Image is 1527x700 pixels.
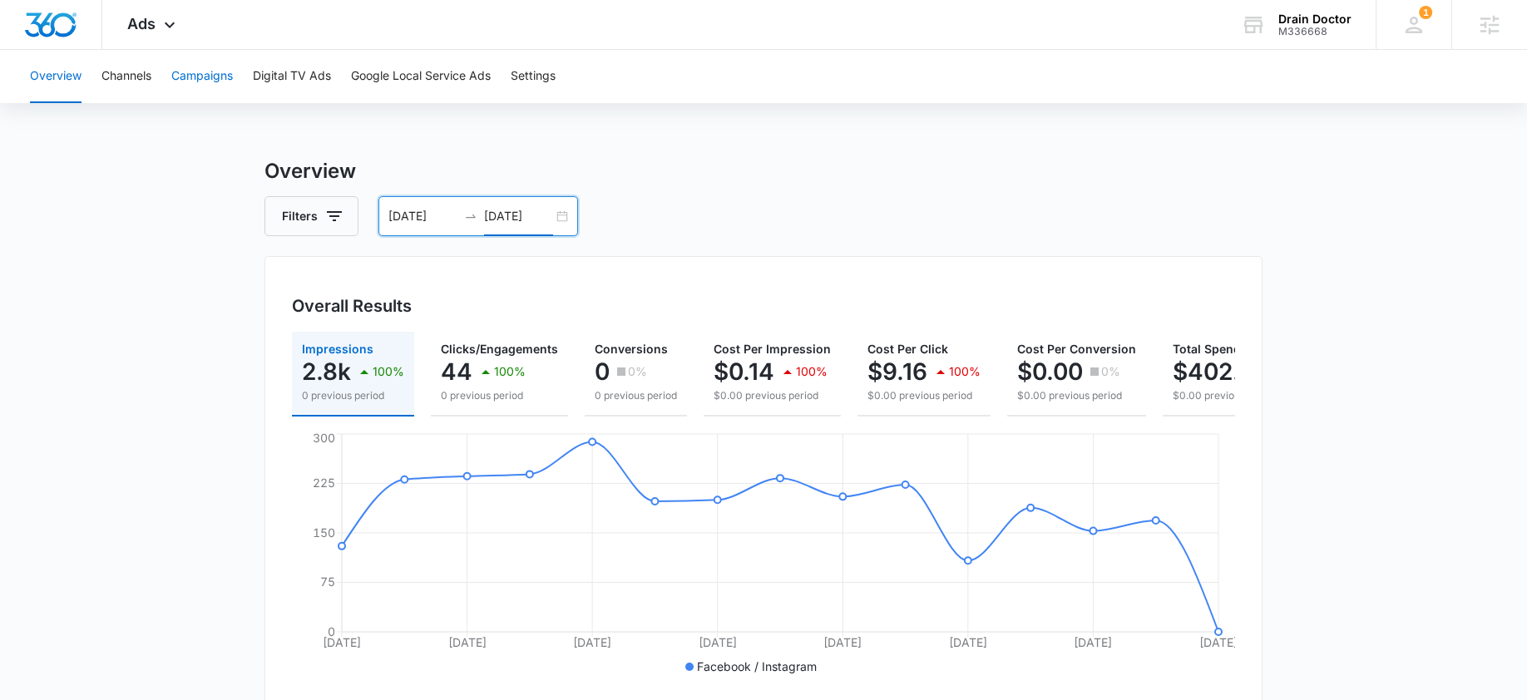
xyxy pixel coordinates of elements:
[867,342,948,356] span: Cost Per Click
[714,358,774,385] p: $0.14
[1017,358,1083,385] p: $0.00
[1419,6,1432,19] span: 1
[464,210,477,223] span: swap-right
[1173,358,1269,385] p: $402.88
[484,207,553,225] input: End date
[328,624,335,638] tspan: 0
[441,358,472,385] p: 44
[1199,635,1238,649] tspan: [DATE]
[1278,26,1352,37] div: account id
[171,50,233,103] button: Campaigns
[63,98,149,109] div: Domain Overview
[127,15,156,32] span: Ads
[949,635,987,649] tspan: [DATE]
[388,207,457,225] input: Start date
[264,156,1263,186] h3: Overview
[1101,366,1120,377] p: 0%
[27,43,40,57] img: website_grey.svg
[101,50,151,103] button: Channels
[441,388,558,403] p: 0 previous period
[714,342,831,356] span: Cost Per Impression
[464,210,477,223] span: to
[313,525,335,540] tspan: 150
[796,366,828,377] p: 100%
[45,96,58,110] img: tab_domain_overview_orange.svg
[1173,342,1241,356] span: Total Spend
[573,635,611,649] tspan: [DATE]
[1278,12,1352,26] div: account name
[264,196,358,236] button: Filters
[595,342,668,356] span: Conversions
[166,96,179,110] img: tab_keywords_by_traffic_grey.svg
[30,50,82,103] button: Overview
[43,43,183,57] div: Domain: [DOMAIN_NAME]
[302,342,373,356] span: Impressions
[867,358,927,385] p: $9.16
[714,388,831,403] p: $0.00 previous period
[448,635,487,649] tspan: [DATE]
[323,635,361,649] tspan: [DATE]
[313,476,335,490] tspan: 225
[351,50,491,103] button: Google Local Service Ads
[302,388,404,403] p: 0 previous period
[1017,388,1136,403] p: $0.00 previous period
[628,366,647,377] p: 0%
[699,635,737,649] tspan: [DATE]
[949,366,981,377] p: 100%
[313,431,335,445] tspan: 300
[441,342,558,356] span: Clicks/Engagements
[373,366,404,377] p: 100%
[595,358,610,385] p: 0
[494,366,526,377] p: 100%
[1419,6,1432,19] div: notifications count
[27,27,40,40] img: logo_orange.svg
[697,658,817,675] p: Facebook / Instagram
[823,635,862,649] tspan: [DATE]
[1173,388,1322,403] p: $0.00 previous period
[320,574,335,589] tspan: 75
[511,50,556,103] button: Settings
[867,388,981,403] p: $0.00 previous period
[1074,635,1112,649] tspan: [DATE]
[1017,342,1136,356] span: Cost Per Conversion
[47,27,82,40] div: v 4.0.25
[595,388,677,403] p: 0 previous period
[292,293,412,318] h3: Overall Results
[184,98,280,109] div: Keywords by Traffic
[253,50,331,103] button: Digital TV Ads
[302,358,351,385] p: 2.8k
